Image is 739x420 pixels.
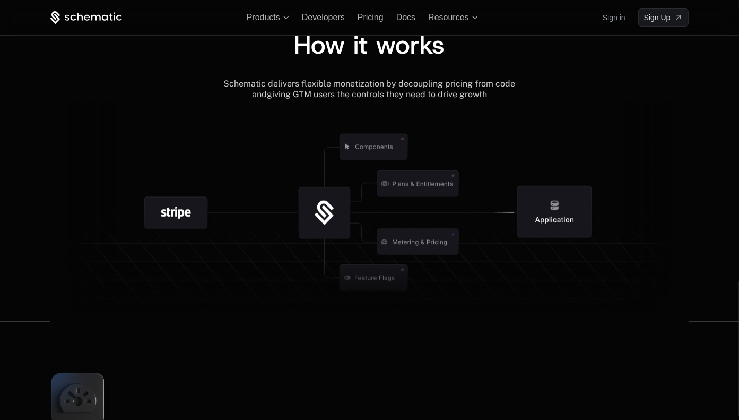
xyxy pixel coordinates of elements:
[302,13,345,22] a: Developers
[223,79,517,99] span: Schematic delivers flexible monetization by decoupling pricing from code and
[638,8,689,27] a: [object Object]
[247,13,280,22] span: Products
[644,12,671,23] span: Sign Up
[396,13,415,22] a: Docs
[428,13,468,22] span: Resources
[358,13,384,22] a: Pricing
[294,28,445,62] span: How it works
[267,89,487,99] span: giving GTM users the controls they need to drive growth
[603,9,625,26] a: Sign in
